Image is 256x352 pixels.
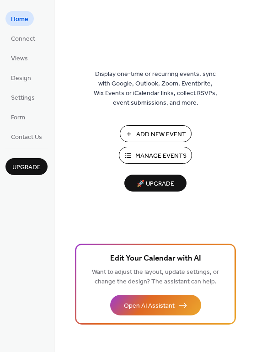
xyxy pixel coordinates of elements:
[124,175,187,192] button: 🚀 Upgrade
[135,151,187,161] span: Manage Events
[110,252,201,265] span: Edit Your Calendar with AI
[5,90,40,105] a: Settings
[136,130,186,139] span: Add New Event
[11,113,25,123] span: Form
[5,109,31,124] a: Form
[12,163,41,172] span: Upgrade
[11,133,42,142] span: Contact Us
[124,301,175,311] span: Open AI Assistant
[5,70,37,85] a: Design
[11,34,35,44] span: Connect
[11,54,28,64] span: Views
[119,147,192,164] button: Manage Events
[94,69,217,108] span: Display one-time or recurring events, sync with Google, Outlook, Zoom, Eventbrite, Wix Events or ...
[11,93,35,103] span: Settings
[5,11,34,26] a: Home
[110,295,201,315] button: Open AI Assistant
[5,129,48,144] a: Contact Us
[5,50,33,65] a: Views
[5,158,48,175] button: Upgrade
[120,125,192,142] button: Add New Event
[92,266,219,288] span: Want to adjust the layout, update settings, or change the design? The assistant can help.
[5,31,41,46] a: Connect
[11,15,28,24] span: Home
[11,74,31,83] span: Design
[130,178,181,190] span: 🚀 Upgrade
